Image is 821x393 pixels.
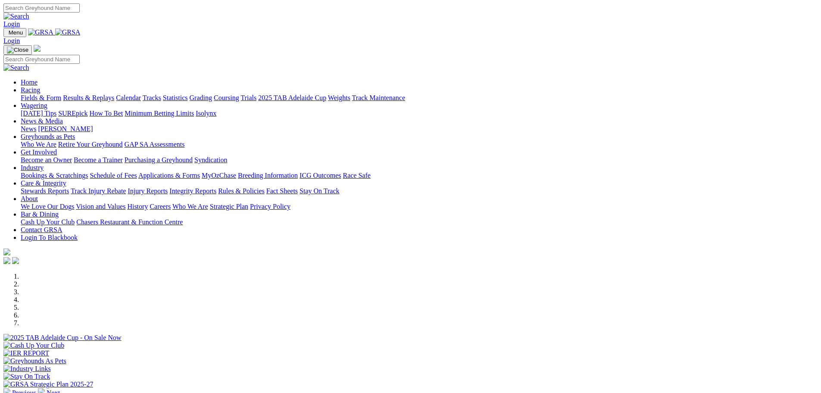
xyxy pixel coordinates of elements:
a: Injury Reports [128,187,168,195]
div: Bar & Dining [21,218,818,226]
a: MyOzChase [202,172,236,179]
a: Coursing [214,94,239,101]
a: Login To Blackbook [21,234,78,241]
img: Search [3,13,29,20]
img: GRSA Strategic Plan 2025-27 [3,380,93,388]
a: Fact Sheets [266,187,298,195]
a: Privacy Policy [250,203,290,210]
div: About [21,203,818,211]
a: Integrity Reports [169,187,216,195]
a: [PERSON_NAME] [38,125,93,132]
a: Tracks [143,94,161,101]
img: logo-grsa-white.png [34,45,41,52]
img: Cash Up Your Club [3,342,64,349]
a: About [21,195,38,202]
a: Wagering [21,102,47,109]
a: Results & Replays [63,94,114,101]
a: [DATE] Tips [21,110,56,117]
div: Care & Integrity [21,187,818,195]
a: Schedule of Fees [90,172,137,179]
div: Wagering [21,110,818,117]
img: logo-grsa-white.png [3,248,10,255]
a: Grading [190,94,212,101]
div: Get Involved [21,156,818,164]
a: GAP SA Assessments [125,141,185,148]
a: Isolynx [196,110,216,117]
a: Breeding Information [238,172,298,179]
span: Menu [9,29,23,36]
img: Greyhounds As Pets [3,357,66,365]
a: 2025 TAB Adelaide Cup [258,94,326,101]
a: Care & Integrity [21,179,66,187]
a: Home [21,79,37,86]
img: Close [7,47,28,53]
a: Stay On Track [300,187,339,195]
a: ICG Outcomes [300,172,341,179]
a: Login [3,37,20,44]
img: GRSA [28,28,53,36]
a: Applications & Forms [138,172,200,179]
a: How To Bet [90,110,123,117]
img: 2025 TAB Adelaide Cup - On Sale Now [3,334,122,342]
a: Retire Your Greyhound [58,141,123,148]
a: Strategic Plan [210,203,248,210]
a: Who We Are [172,203,208,210]
img: Industry Links [3,365,51,373]
a: Greyhounds as Pets [21,133,75,140]
a: Race Safe [343,172,370,179]
a: Contact GRSA [21,226,62,233]
a: Become an Owner [21,156,72,163]
a: Syndication [194,156,227,163]
input: Search [3,3,80,13]
img: GRSA [55,28,81,36]
img: Search [3,64,29,72]
div: News & Media [21,125,818,133]
a: SUREpick [58,110,87,117]
a: Chasers Restaurant & Function Centre [76,218,183,226]
a: Become a Trainer [74,156,123,163]
div: Industry [21,172,818,179]
button: Toggle navigation [3,45,32,55]
a: Stewards Reports [21,187,69,195]
a: Racing [21,86,40,94]
a: Industry [21,164,44,171]
img: IER REPORT [3,349,49,357]
a: News [21,125,36,132]
a: Purchasing a Greyhound [125,156,193,163]
a: Statistics [163,94,188,101]
a: Weights [328,94,350,101]
img: Stay On Track [3,373,50,380]
a: Trials [240,94,256,101]
a: Track Injury Rebate [71,187,126,195]
div: Racing [21,94,818,102]
a: Calendar [116,94,141,101]
button: Toggle navigation [3,28,26,37]
a: Bookings & Scratchings [21,172,88,179]
a: Bar & Dining [21,211,59,218]
a: Rules & Policies [218,187,265,195]
a: History [127,203,148,210]
a: Login [3,20,20,28]
a: Vision and Values [76,203,125,210]
a: Fields & Form [21,94,61,101]
a: Cash Up Your Club [21,218,75,226]
a: News & Media [21,117,63,125]
a: Track Maintenance [352,94,405,101]
img: facebook.svg [3,257,10,264]
input: Search [3,55,80,64]
img: twitter.svg [12,257,19,264]
div: Greyhounds as Pets [21,141,818,148]
a: Minimum Betting Limits [125,110,194,117]
a: Who We Are [21,141,56,148]
a: Get Involved [21,148,57,156]
a: We Love Our Dogs [21,203,74,210]
a: Careers [150,203,171,210]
